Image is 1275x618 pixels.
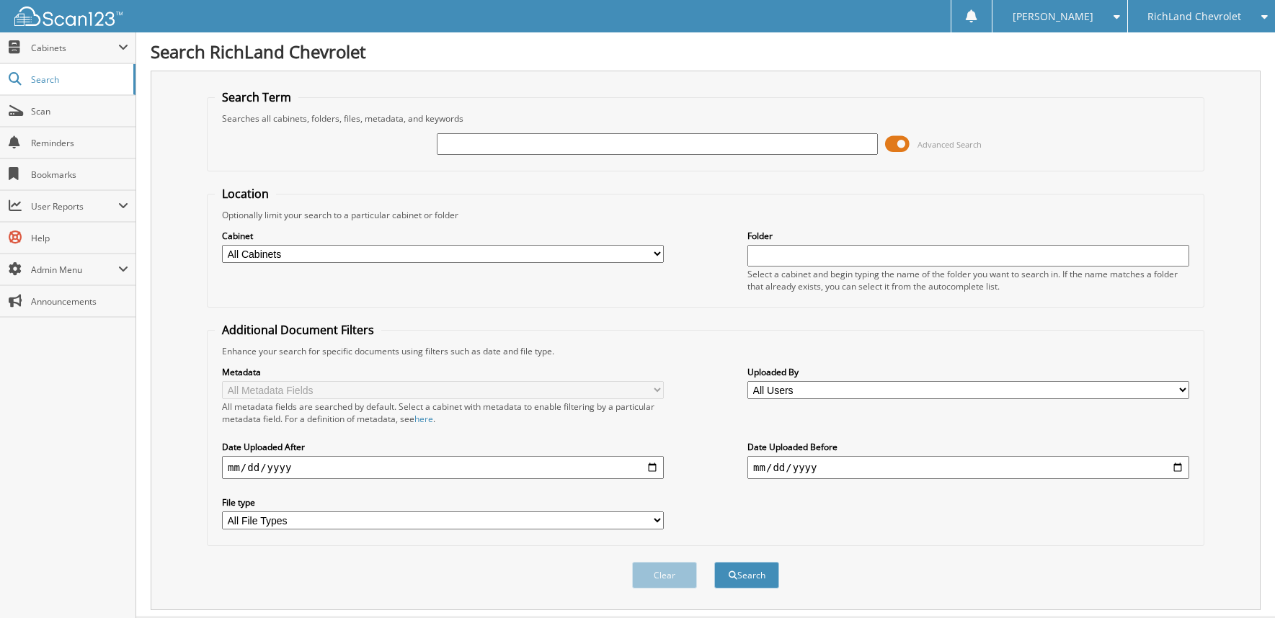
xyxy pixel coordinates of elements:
[215,322,381,338] legend: Additional Document Filters
[31,105,128,117] span: Scan
[31,200,118,212] span: User Reports
[31,73,126,86] span: Search
[31,295,128,308] span: Announcements
[215,209,1196,221] div: Optionally limit your search to a particular cabinet or folder
[215,186,276,202] legend: Location
[151,40,1261,63] h1: Search RichLand Chevrolet
[222,366,664,378] label: Metadata
[31,232,128,244] span: Help
[222,496,664,509] label: File type
[31,169,128,181] span: Bookmarks
[31,264,118,276] span: Admin Menu
[1013,12,1093,21] span: [PERSON_NAME]
[222,441,664,453] label: Date Uploaded After
[747,366,1189,378] label: Uploaded By
[215,345,1196,357] div: Enhance your search for specific documents using filters such as date and file type.
[31,42,118,54] span: Cabinets
[222,456,664,479] input: start
[14,6,123,26] img: scan123-logo-white.svg
[215,112,1196,125] div: Searches all cabinets, folders, files, metadata, and keywords
[1147,12,1241,21] span: RichLand Chevrolet
[215,89,298,105] legend: Search Term
[222,400,664,425] div: All metadata fields are searched by default. Select a cabinet with metadata to enable filtering b...
[414,413,433,425] a: here
[918,139,982,150] span: Advanced Search
[747,441,1189,453] label: Date Uploaded Before
[747,230,1189,242] label: Folder
[747,268,1189,292] div: Select a cabinet and begin typing the name of the folder you want to search in. If the name match...
[747,456,1189,479] input: end
[632,562,697,588] button: Clear
[222,230,664,242] label: Cabinet
[31,137,128,149] span: Reminders
[714,562,779,588] button: Search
